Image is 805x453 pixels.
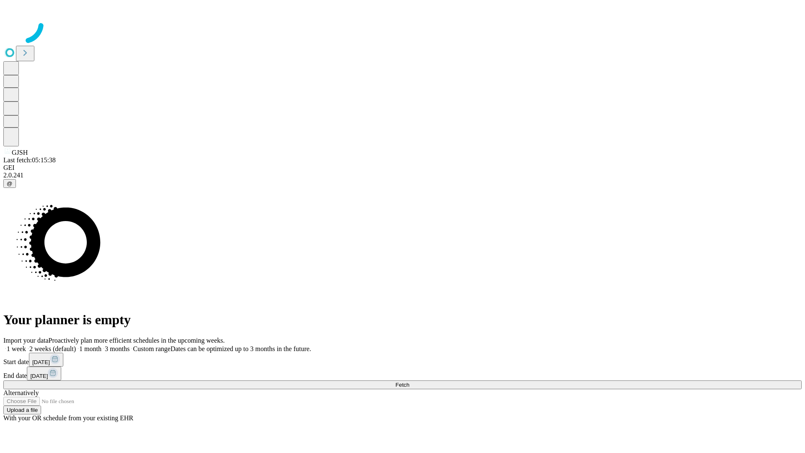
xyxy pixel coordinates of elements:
[3,414,133,422] span: With your OR schedule from your existing EHR
[29,345,76,352] span: 2 weeks (default)
[29,353,63,367] button: [DATE]
[7,180,13,187] span: @
[27,367,61,380] button: [DATE]
[30,373,48,379] span: [DATE]
[3,179,16,188] button: @
[105,345,130,352] span: 3 months
[3,367,802,380] div: End date
[133,345,170,352] span: Custom range
[3,380,802,389] button: Fetch
[3,406,41,414] button: Upload a file
[171,345,311,352] span: Dates can be optimized up to 3 months in the future.
[3,172,802,179] div: 2.0.241
[49,337,225,344] span: Proactively plan more efficient schedules in the upcoming weeks.
[7,345,26,352] span: 1 week
[3,353,802,367] div: Start date
[3,337,49,344] span: Import your data
[3,312,802,328] h1: Your planner is empty
[395,382,409,388] span: Fetch
[3,389,39,396] span: Alternatively
[3,164,802,172] div: GEI
[3,156,56,164] span: Last fetch: 05:15:38
[79,345,101,352] span: 1 month
[32,359,50,365] span: [DATE]
[12,149,28,156] span: GJSH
